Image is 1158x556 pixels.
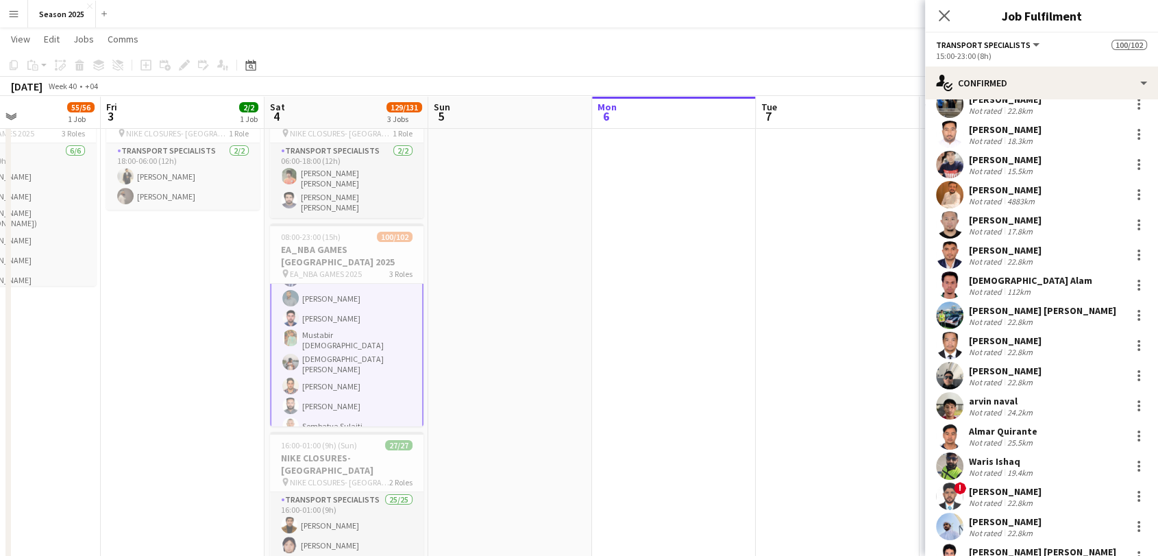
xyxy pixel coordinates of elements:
[106,143,260,210] app-card-role: Transport Specialists2/218:00-06:00 (12h)[PERSON_NAME][PERSON_NAME]
[969,166,1005,176] div: Not rated
[1005,528,1035,538] div: 22.8km
[969,196,1005,206] div: Not rated
[969,395,1035,407] div: arvin naval
[85,81,98,91] div: +04
[432,108,450,124] span: 5
[126,128,229,138] span: NIKE CLOSURES- [GEOGRAPHIC_DATA]
[1005,437,1035,448] div: 25.5km
[377,232,412,242] span: 100/102
[969,274,1092,287] div: [DEMOGRAPHIC_DATA] Alam
[11,80,42,93] div: [DATE]
[969,93,1042,106] div: [PERSON_NAME]
[270,101,285,113] span: Sat
[45,81,79,91] span: Week 40
[68,30,99,48] a: Jobs
[1005,287,1033,297] div: 112km
[270,243,423,268] h3: EA_NBA GAMES [GEOGRAPHIC_DATA] 2025
[936,51,1147,61] div: 15:00-23:00 (8h)
[44,33,60,45] span: Edit
[67,102,95,112] span: 55/56
[268,108,285,124] span: 4
[270,452,423,476] h3: NIKE CLOSURES- [GEOGRAPHIC_DATA]
[240,114,258,124] div: 1 Job
[106,101,117,113] span: Fri
[1005,377,1035,387] div: 22.8km
[290,128,393,138] span: NIKE CLOSURES- [GEOGRAPHIC_DATA]
[270,223,423,426] app-job-card: 08:00-23:00 (15h)100/102EA_NBA GAMES [GEOGRAPHIC_DATA] 2025 EA_NBA GAMES 20253 Roles15:00-23:00 (...
[1005,196,1037,206] div: 4883km
[389,477,412,487] span: 2 Roles
[290,477,389,487] span: NIKE CLOSURES- [GEOGRAPHIC_DATA]
[969,154,1042,166] div: [PERSON_NAME]
[969,317,1005,327] div: Not rated
[595,108,617,124] span: 6
[1005,166,1035,176] div: 15.5km
[1005,106,1035,116] div: 22.8km
[239,102,258,112] span: 2/2
[969,226,1005,237] div: Not rated
[936,40,1042,50] button: Transport Specialists
[969,468,1005,478] div: Not rated
[290,269,362,279] span: EA_NBA GAMES 2025
[393,128,412,138] span: 1 Role
[1005,347,1035,357] div: 22.8km
[11,33,30,45] span: View
[969,528,1005,538] div: Not rated
[1005,468,1035,478] div: 19.4km
[62,128,85,138] span: 3 Roles
[5,30,36,48] a: View
[969,287,1005,297] div: Not rated
[969,244,1042,256] div: [PERSON_NAME]
[385,440,412,450] span: 27/27
[954,482,966,494] span: !
[969,123,1042,136] div: [PERSON_NAME]
[386,102,422,112] span: 129/131
[104,108,117,124] span: 3
[38,30,65,48] a: Edit
[229,128,249,138] span: 1 Role
[1005,498,1035,508] div: 22.8km
[434,101,450,113] span: Sun
[969,347,1005,357] div: Not rated
[281,232,341,242] span: 08:00-23:00 (15h)
[281,440,357,450] span: 16:00-01:00 (9h) (Sun)
[389,269,412,279] span: 3 Roles
[969,335,1042,347] div: [PERSON_NAME]
[969,256,1005,267] div: Not rated
[969,516,1042,528] div: [PERSON_NAME]
[1005,136,1035,146] div: 18.3km
[387,114,421,124] div: 3 Jobs
[1111,40,1147,50] span: 100/102
[73,33,94,45] span: Jobs
[969,214,1042,226] div: [PERSON_NAME]
[270,83,423,218] app-job-card: 06:00-18:00 (12h)2/2NIKE CLOSURES- AL AIN MINUS 1 TEAM NIKE CLOSURES- [GEOGRAPHIC_DATA]1 RoleTran...
[969,425,1037,437] div: Almar Quirante
[598,101,617,113] span: Mon
[969,304,1116,317] div: [PERSON_NAME] [PERSON_NAME]
[925,67,1158,99] div: Confirmed
[270,143,423,218] app-card-role: Transport Specialists2/206:00-18:00 (12h)[PERSON_NAME] [PERSON_NAME][PERSON_NAME] [PERSON_NAME]
[1005,407,1035,418] div: 24.2km
[28,1,96,27] button: Season 2025
[969,377,1005,387] div: Not rated
[969,106,1005,116] div: Not rated
[969,498,1005,508] div: Not rated
[1005,256,1035,267] div: 22.8km
[969,485,1042,498] div: [PERSON_NAME]
[969,437,1005,448] div: Not rated
[969,184,1042,196] div: [PERSON_NAME]
[969,365,1042,377] div: [PERSON_NAME]
[969,455,1035,468] div: Waris Ishaq
[106,83,260,210] app-job-card: 18:00-06:00 (12h) (Sat)2/2NIKE CLOSURES- [GEOGRAPHIC_DATA] NIKE CLOSURES- [GEOGRAPHIC_DATA]1 Role...
[1005,317,1035,327] div: 22.8km
[761,101,777,113] span: Tue
[68,114,94,124] div: 1 Job
[1005,226,1035,237] div: 17.8km
[925,7,1158,25] h3: Job Fulfilment
[102,30,144,48] a: Comms
[969,136,1005,146] div: Not rated
[759,108,777,124] span: 7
